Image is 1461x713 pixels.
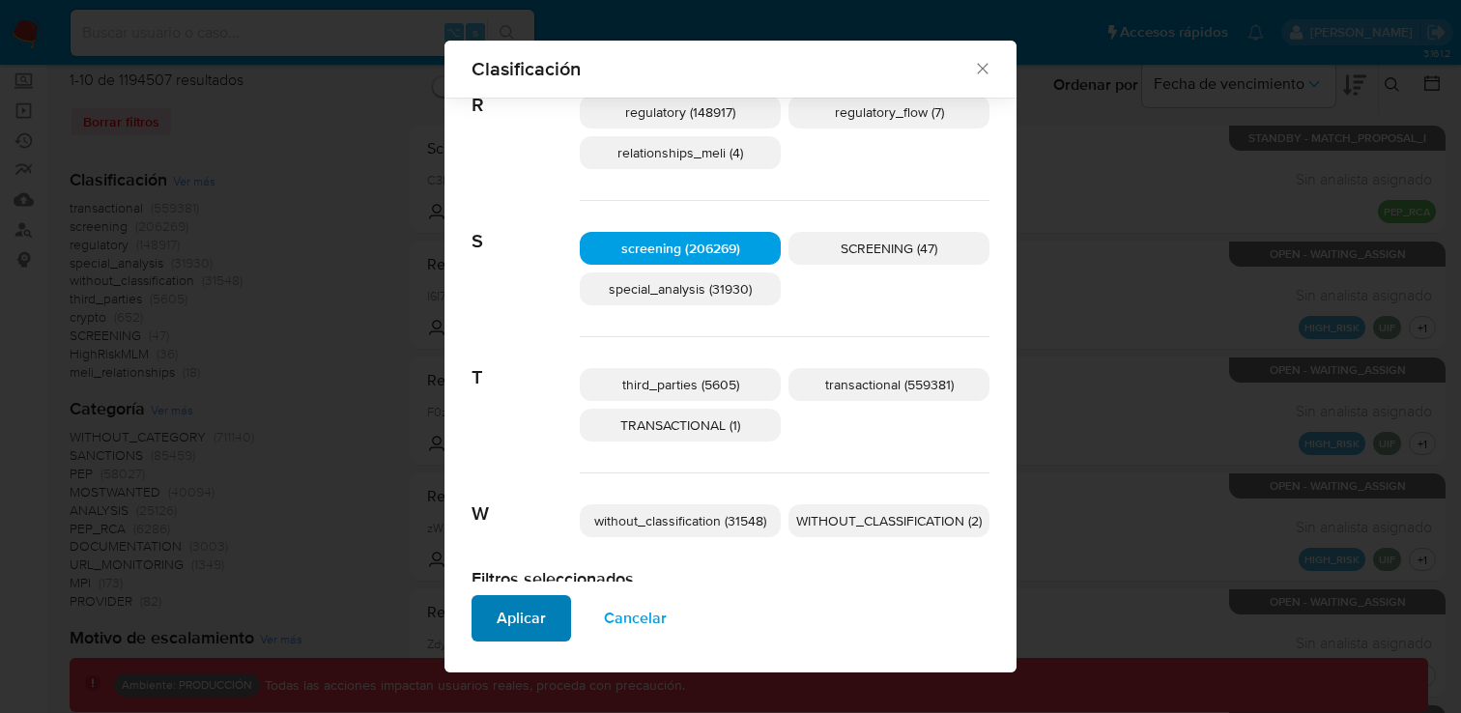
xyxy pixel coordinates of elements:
div: relationships_meli (4) [580,136,781,169]
span: T [472,337,580,389]
div: TRANSACTIONAL (1) [580,409,781,442]
button: Cerrar [973,59,990,76]
span: regulatory_flow (7) [835,102,944,122]
div: transactional (559381) [788,368,989,401]
span: SCREENING (47) [841,239,937,258]
span: Aplicar [497,597,546,640]
span: S [472,201,580,253]
div: without_classification (31548) [580,504,781,537]
div: regulatory (148917) [580,96,781,128]
button: Cancelar [579,595,692,642]
span: TRANSACTIONAL (1) [620,415,740,435]
button: Aplicar [472,595,571,642]
span: without_classification (31548) [594,511,766,530]
div: WITHOUT_CLASSIFICATION (2) [788,504,989,537]
span: WITHOUT_CLASSIFICATION (2) [796,511,982,530]
span: W [472,473,580,526]
span: transactional (559381) [825,375,954,394]
div: SCREENING (47) [788,232,989,265]
div: screening (206269) [580,232,781,265]
span: Cancelar [604,597,667,640]
div: third_parties (5605) [580,368,781,401]
div: regulatory_flow (7) [788,96,989,128]
span: regulatory (148917) [625,102,735,122]
span: special_analysis (31930) [609,279,752,299]
div: special_analysis (31930) [580,272,781,305]
span: third_parties (5605) [622,375,739,394]
span: relationships_meli (4) [617,143,743,162]
span: screening (206269) [621,239,740,258]
h2: Filtros seleccionados [472,568,989,589]
span: Clasificación [472,59,973,78]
